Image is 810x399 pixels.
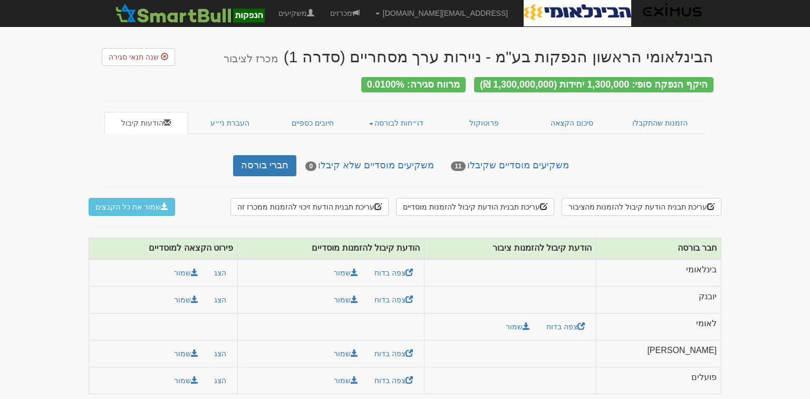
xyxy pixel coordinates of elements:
[305,161,316,171] span: 0
[596,287,721,313] td: יובנק
[596,259,721,287] td: בינלאומי
[327,264,365,282] a: שמור
[167,372,205,389] button: שמור
[368,264,420,282] a: צפה בדוח
[167,264,205,282] button: שמור
[424,238,596,259] th: הודעת קיבול להזמנות ציבור
[89,238,238,259] th: פירוט הקצאה למוסדיים
[207,372,233,389] button: הצג
[499,318,537,336] a: שמור
[272,112,354,134] a: חיובים כספיים
[596,313,721,340] td: לאומי
[361,77,466,92] div: מרווח סגירה: 0.0100%
[167,291,205,309] button: שמור
[224,48,713,65] div: הבינלאומי הראשון הנפקות בע"מ - ניירות ערך מסחריים (סדרה 1)
[233,155,296,176] a: חברי בורסה
[368,372,420,389] a: צפה בדוח
[207,345,233,363] button: הצג
[614,112,706,134] a: הזמנות שהתקבלו
[596,340,721,367] td: [PERSON_NAME]
[443,155,576,176] a: משקיעים מוסדיים שקיבלו11
[207,264,233,282] button: הצג
[327,345,365,363] a: שמור
[474,77,713,92] div: היקף הנפקה סופי: 1,300,000 יחידות (1,300,000,000 ₪)
[89,198,175,216] button: שמור את כל הקבצים
[327,291,365,309] a: שמור
[368,291,420,309] a: צפה בדוח
[396,198,554,216] button: עריכת תבנית הודעת קיבול להזמנות מוסדיים
[188,112,272,134] a: העברת ני״ע
[562,198,721,216] button: עריכת תבנית הודעת קיבול להזמנות מהציבור
[439,112,529,134] a: פרוטוקול
[529,112,614,134] a: סיכום הקצאה
[596,367,721,394] td: פועלים
[354,112,439,134] a: דו״חות לבורסה
[207,291,233,309] button: הצג
[451,161,465,171] span: 11
[109,53,159,61] span: שנה תנאי סגירה
[539,318,592,336] a: צפה בדוח
[102,48,175,66] button: שנה תנאי סגירה
[104,112,188,134] a: הודעות קיבול
[224,53,278,64] small: מכרז לציבור
[112,3,267,24] img: SmartBull Logo
[238,238,424,259] th: הודעת קיבול להזמנות מוסדיים
[368,345,420,363] a: צפה בדוח
[596,238,721,259] th: חבר בורסה
[297,155,442,176] a: משקיעים מוסדיים שלא קיבלו0
[167,345,205,363] button: שמור
[230,198,389,216] button: עריכת תבנית הודעת זיכוי להזמנות ממכרז זה
[327,372,365,389] a: שמור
